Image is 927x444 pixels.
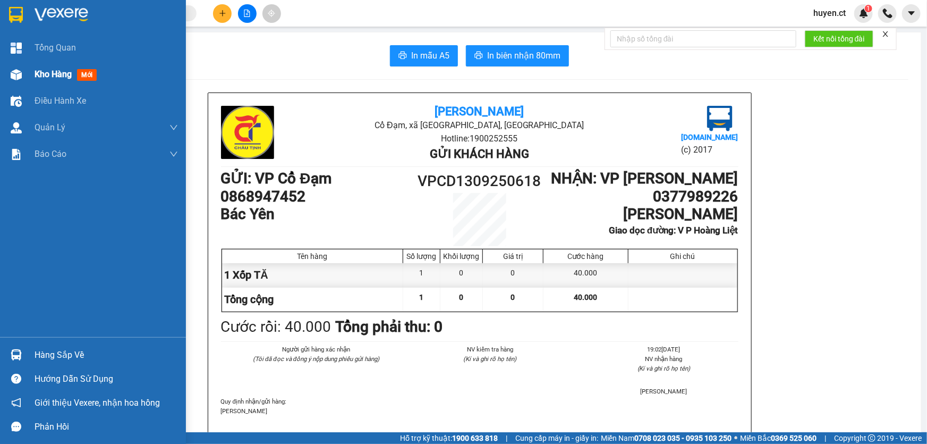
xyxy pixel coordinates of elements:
div: Số lượng [406,252,437,261]
img: warehouse-icon [11,69,22,80]
div: Hướng dẫn sử dụng [35,371,178,387]
button: aim [262,4,281,23]
b: GỬI : VP Cổ Đạm [13,77,124,95]
span: plus [219,10,226,17]
li: [PERSON_NAME] [590,387,738,396]
span: | [824,432,826,444]
span: file-add [243,10,251,17]
strong: 1900 633 818 [452,434,498,442]
span: Tổng Quan [35,41,76,54]
li: 19:02[DATE] [590,345,738,354]
div: Hàng sắp về [35,347,178,363]
img: solution-icon [11,149,22,160]
span: caret-down [907,9,916,18]
span: aim [268,10,275,17]
div: Cước rồi : 40.000 [221,315,331,339]
span: down [169,123,178,132]
span: Cung cấp máy in - giấy in: [515,432,598,444]
div: 1 [403,263,440,287]
span: printer [474,51,483,61]
li: NV nhận hàng [590,354,738,364]
div: Khối lượng [443,252,480,261]
img: icon-new-feature [859,9,869,18]
span: In mẫu A5 [411,49,449,62]
span: printer [398,51,407,61]
img: logo.jpg [707,106,733,131]
span: Điều hành xe [35,94,86,107]
li: NV kiểm tra hàng [416,345,564,354]
span: Giới thiệu Vexere, nhận hoa hồng [35,396,160,409]
b: [PERSON_NAME] [435,105,524,118]
span: copyright [868,434,875,442]
input: Nhập số tổng đài [610,30,796,47]
div: 1 Xốp TĂ [222,263,404,287]
span: ⚪️ [734,436,737,440]
span: mới [77,69,97,81]
span: Quản Lý [35,121,65,134]
img: logo.jpg [221,106,274,159]
i: (Tôi đã đọc và đồng ý nộp dung phiếu gửi hàng) [253,355,379,363]
b: [DOMAIN_NAME] [681,133,738,141]
div: 40.000 [543,263,628,287]
span: In biên nhận 80mm [487,49,560,62]
span: Miền Nam [601,432,732,444]
span: Kết nối tổng đài [813,33,865,45]
i: (Kí và ghi rõ họ tên) [463,355,516,363]
span: close [882,30,889,38]
span: Báo cáo [35,147,66,161]
span: down [169,150,178,158]
button: plus [213,4,232,23]
li: (c) 2017 [681,143,738,156]
b: NHẬN : VP [PERSON_NAME] [551,170,738,187]
span: | [506,432,507,444]
span: 0 [460,293,464,301]
p: [PERSON_NAME] [221,406,738,416]
button: printerIn biên nhận 80mm [466,45,569,66]
div: Tên hàng [225,252,401,261]
img: warehouse-icon [11,349,22,361]
li: Cổ Đạm, xã [GEOGRAPHIC_DATA], [GEOGRAPHIC_DATA] [307,119,652,132]
b: Giao dọc đường: V P Hoàng Liệt [609,225,738,236]
button: file-add [238,4,257,23]
li: Cổ Đạm, xã [GEOGRAPHIC_DATA], [GEOGRAPHIC_DATA] [99,26,444,39]
h1: [PERSON_NAME] [544,205,738,223]
span: Miền Bắc [740,432,817,444]
div: Cước hàng [546,252,625,261]
span: notification [11,398,21,408]
img: warehouse-icon [11,122,22,133]
span: Hỗ trợ kỹ thuật: [400,432,498,444]
h1: 0868947452 [221,188,415,206]
span: 1 [866,5,870,12]
div: Giá trị [486,252,540,261]
li: Người gửi hàng xác nhận [242,345,390,354]
span: huyen.ct [805,6,854,20]
img: logo.jpg [13,13,66,66]
span: 40.000 [574,293,597,301]
li: Hotline: 1900252555 [307,132,652,145]
div: Ghi chú [631,252,735,261]
i: (Kí và ghi rõ họ tên) [637,365,691,372]
div: 0 [440,263,483,287]
span: Tổng cộng [225,293,274,306]
b: Gửi khách hàng [430,147,529,161]
img: phone-icon [883,9,892,18]
button: printerIn mẫu A5 [390,45,458,66]
strong: 0708 023 035 - 0935 103 250 [634,434,732,442]
h1: Bác Yên [221,205,415,223]
span: message [11,422,21,432]
h1: 0377989226 [544,188,738,206]
h1: VPCD1309250618 [415,170,545,193]
strong: 0369 525 060 [771,434,817,442]
img: warehouse-icon [11,96,22,107]
img: logo-vxr [9,7,23,23]
button: Kết nối tổng đài [805,30,873,47]
span: 1 [420,293,424,301]
button: caret-down [902,4,921,23]
sup: 1 [865,5,872,12]
li: Hotline: 1900252555 [99,39,444,53]
b: Tổng phải thu: 0 [336,318,443,336]
img: dashboard-icon [11,43,22,54]
span: 0 [511,293,515,301]
span: question-circle [11,374,21,384]
b: GỬI : VP Cổ Đạm [221,170,331,187]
